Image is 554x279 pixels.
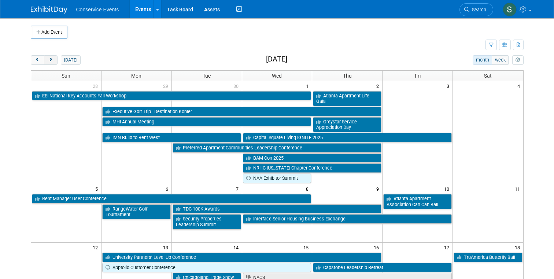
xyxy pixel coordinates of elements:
button: myCustomButton [512,55,523,65]
i: Personalize Calendar [516,58,520,63]
span: 7 [235,184,242,193]
a: Security Properties Leadership Summit [173,214,241,229]
button: next [44,55,58,65]
span: 16 [373,243,382,252]
a: Interface Senior Housing Business Exchange [243,214,452,224]
span: 30 [233,81,242,90]
span: Sat [484,73,492,79]
span: 18 [514,243,523,252]
span: 3 [446,81,453,90]
a: Search [459,3,493,16]
a: Atlanta Apartment Life Gala [313,91,381,106]
span: 12 [92,243,101,252]
span: Wed [272,73,282,79]
span: 8 [305,184,312,193]
a: Executive Golf Trip - Destination Kohler [102,107,381,116]
span: Sun [62,73,70,79]
a: NRHC [US_STATE] Chapter Conference [243,163,382,173]
span: 14 [233,243,242,252]
span: 15 [303,243,312,252]
span: Mon [131,73,141,79]
img: ExhibitDay [31,6,67,14]
a: Appfolio Customer Conference [102,263,311,272]
button: week [492,55,509,65]
img: Savannah Doctor [503,3,517,16]
a: Capstone Leadership Retreat [313,263,452,272]
a: TruAmerica Butterfly Ball [454,253,522,262]
span: 2 [376,81,382,90]
span: 10 [443,184,453,193]
a: Capital Square Living IGNITE 2025 [243,133,452,142]
a: Greystar Service Appreciation Day [313,117,381,132]
a: EEI National Key Accounts Fall Workshop [32,91,311,101]
button: month [473,55,492,65]
span: 1 [305,81,312,90]
button: Add Event [31,26,67,39]
span: 17 [443,243,453,252]
h2: [DATE] [266,55,287,63]
button: [DATE] [61,55,80,65]
a: BAM Con 2025 [243,153,382,163]
a: IMN Build to Rent West [102,133,241,142]
span: Conservice Events [76,7,119,12]
a: NAA Exhibitor Summit [243,174,311,183]
span: Thu [343,73,352,79]
button: prev [31,55,44,65]
span: 11 [514,184,523,193]
a: University Partners’ Level Up Conference [102,253,381,262]
a: Rent Manager User Conference [32,194,311,204]
a: Preferred Apartment Communities Leadership Conference [173,143,382,153]
span: 4 [517,81,523,90]
span: 9 [376,184,382,193]
span: Search [469,7,486,12]
span: Fri [415,73,421,79]
span: 28 [92,81,101,90]
a: TDC 100K Awards [173,204,382,214]
span: Tue [203,73,211,79]
a: Atlanta Apartment Association Can Can Ball [383,194,452,209]
a: RangeWater Golf Tournament [102,204,171,219]
span: 13 [162,243,171,252]
span: 5 [95,184,101,193]
span: 6 [165,184,171,193]
span: 29 [162,81,171,90]
a: MHI Annual Meeting [102,117,311,127]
